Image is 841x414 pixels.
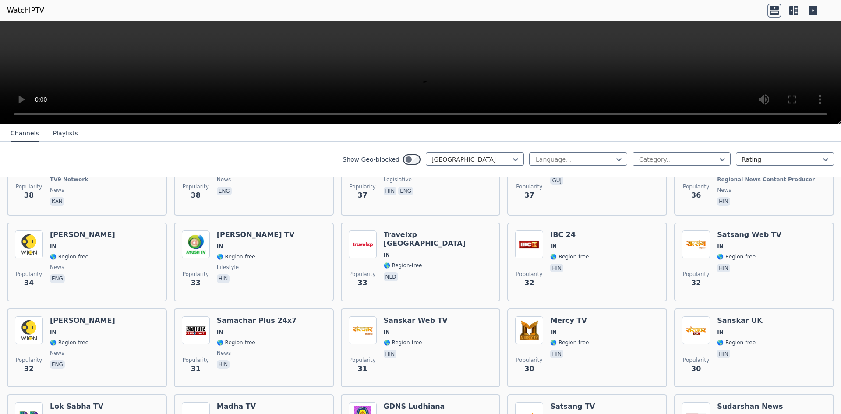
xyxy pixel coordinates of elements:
[191,278,201,288] span: 33
[550,402,595,411] h6: Satsang TV
[349,230,377,258] img: Travelxp Netherlands
[717,264,730,272] p: hin
[191,364,201,374] span: 31
[217,253,255,260] span: 🌎 Region-free
[217,316,297,325] h6: Samachar Plus 24x7
[384,316,448,325] h6: Sanskar Web TV
[717,253,756,260] span: 🌎 Region-free
[16,183,42,190] span: Popularity
[515,316,543,344] img: Mercy TV
[349,316,377,344] img: Sanskar Web TV
[24,190,34,201] span: 38
[524,278,534,288] span: 32
[350,271,376,278] span: Popularity
[50,360,65,369] p: eng
[717,316,763,325] h6: Sanskar UK
[350,357,376,364] span: Popularity
[183,183,209,190] span: Popularity
[384,402,445,411] h6: GDNS Ludhiana
[524,190,534,201] span: 37
[357,364,367,374] span: 31
[398,187,413,195] p: eng
[550,329,557,336] span: IN
[717,243,724,250] span: IN
[550,350,563,358] p: hin
[7,5,44,16] a: WatchIPTV
[683,357,709,364] span: Popularity
[217,339,255,346] span: 🌎 Region-free
[550,316,589,325] h6: Mercy TV
[50,187,64,194] span: news
[50,274,65,283] p: eng
[217,230,295,239] h6: [PERSON_NAME] TV
[717,329,724,336] span: IN
[24,364,34,374] span: 32
[50,253,88,260] span: 🌎 Region-free
[217,402,256,411] h6: Madha TV
[384,230,493,248] h6: Travelxp [GEOGRAPHIC_DATA]
[357,190,367,201] span: 37
[50,243,57,250] span: IN
[50,402,103,411] h6: Lok Sabha TV
[384,272,398,281] p: nld
[50,329,57,336] span: IN
[357,278,367,288] span: 33
[550,264,563,272] p: hin
[717,176,815,183] span: Regional News Content Producer
[50,339,88,346] span: 🌎 Region-free
[384,339,422,346] span: 🌎 Region-free
[50,350,64,357] span: news
[516,183,542,190] span: Popularity
[217,176,231,183] span: news
[384,350,397,358] p: hin
[15,316,43,344] img: WION
[550,176,563,185] p: guj
[550,243,557,250] span: IN
[182,316,210,344] img: Samachar Plus 24x7
[343,155,399,164] label: Show Geo-blocked
[384,187,397,195] p: hin
[11,125,39,142] button: Channels
[717,350,730,358] p: hin
[550,253,589,260] span: 🌎 Region-free
[515,230,543,258] img: IBC 24
[217,350,231,357] span: news
[516,271,542,278] span: Popularity
[682,230,710,258] img: Satsang Web TV
[384,329,390,336] span: IN
[24,278,34,288] span: 34
[691,278,701,288] span: 32
[50,197,64,206] p: kan
[717,402,783,411] h6: Sudarshan News
[53,125,78,142] button: Playlists
[682,316,710,344] img: Sanskar UK
[50,230,115,239] h6: [PERSON_NAME]
[217,243,223,250] span: IN
[217,264,239,271] span: lifestyle
[182,230,210,258] img: Ayush TV
[16,357,42,364] span: Popularity
[217,187,232,195] p: eng
[683,271,709,278] span: Popularity
[384,251,390,258] span: IN
[183,357,209,364] span: Popularity
[50,316,115,325] h6: [PERSON_NAME]
[717,230,781,239] h6: Satsang Web TV
[350,183,376,190] span: Popularity
[691,190,701,201] span: 36
[550,339,589,346] span: 🌎 Region-free
[717,197,730,206] p: hin
[217,360,230,369] p: hin
[217,274,230,283] p: hin
[384,262,422,269] span: 🌎 Region-free
[550,230,589,239] h6: IBC 24
[524,364,534,374] span: 30
[50,176,88,183] span: TV9 Network
[683,183,709,190] span: Popularity
[717,187,731,194] span: news
[191,190,201,201] span: 38
[15,230,43,258] img: WION
[16,271,42,278] span: Popularity
[217,329,223,336] span: IN
[516,357,542,364] span: Popularity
